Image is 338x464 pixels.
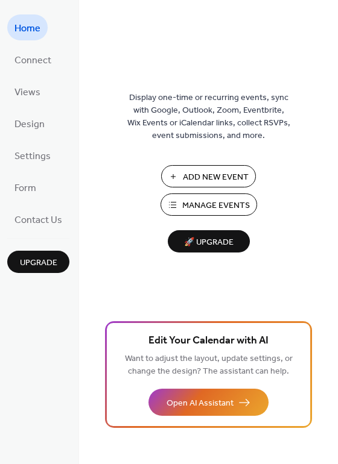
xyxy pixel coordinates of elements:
[125,351,293,380] span: Want to adjust the layout, update settings, or change the design? The assistant can help.
[14,19,40,38] span: Home
[14,115,45,134] span: Design
[183,171,249,184] span: Add New Event
[167,397,234,410] span: Open AI Assistant
[7,142,58,168] a: Settings
[148,333,269,350] span: Edit Your Calendar with AI
[14,179,36,198] span: Form
[148,389,269,416] button: Open AI Assistant
[14,51,51,70] span: Connect
[161,165,256,187] button: Add New Event
[14,211,62,230] span: Contact Us
[7,174,43,200] a: Form
[168,230,250,252] button: 🚀 Upgrade
[127,92,290,142] span: Display one-time or recurring events, sync with Google, Outlook, Zoom, Eventbrite, Wix Events or ...
[161,193,257,216] button: Manage Events
[7,14,48,40] a: Home
[14,147,51,166] span: Settings
[7,251,69,273] button: Upgrade
[7,110,52,136] a: Design
[7,78,48,104] a: Views
[7,206,69,232] a: Contact Us
[182,199,250,212] span: Manage Events
[175,234,243,251] span: 🚀 Upgrade
[20,257,57,269] span: Upgrade
[14,83,40,102] span: Views
[7,46,59,72] a: Connect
